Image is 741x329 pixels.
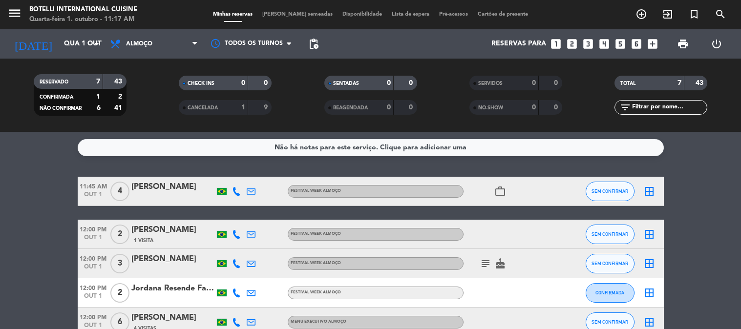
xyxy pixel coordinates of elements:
span: Lista de espera [387,12,434,17]
span: SEM CONFIRMAR [592,231,628,237]
strong: 9 [264,104,270,111]
span: RESERVADO [40,80,68,84]
span: out 1 [78,191,109,203]
div: Quarta-feira 1. outubro - 11:17 AM [29,15,137,24]
span: FESTIVAL WEEK ALMOÇO [291,290,341,294]
span: SEM CONFIRMAR [592,188,628,194]
i: border_all [643,287,655,299]
div: [PERSON_NAME] [131,181,214,193]
span: 3 [110,254,129,273]
span: out 1 [78,293,109,304]
span: Cartões de presente [473,12,533,17]
i: looks_5 [614,38,627,50]
i: border_all [643,316,655,328]
span: 2 [110,225,129,244]
strong: 2 [118,93,124,100]
i: looks_one [550,38,562,50]
i: looks_two [566,38,578,50]
span: 1 Visita [134,237,153,245]
i: [DATE] [7,33,59,55]
button: SEM CONFIRMAR [586,225,635,244]
span: Pré-acessos [434,12,473,17]
strong: 0 [532,104,536,111]
i: border_all [643,185,655,197]
span: SERVIDOS [478,81,503,86]
i: filter_list [619,102,631,113]
span: 12:00 PM [78,282,109,293]
button: SEM CONFIRMAR [586,254,635,273]
span: [PERSON_NAME] semeadas [257,12,338,17]
strong: 7 [96,78,100,85]
div: Jordana Resende Falcão [131,282,214,295]
i: looks_3 [582,38,594,50]
span: 12:00 PM [78,252,109,264]
div: [PERSON_NAME] [131,224,214,236]
span: FESTIVAL WEEK ALMOÇO [291,261,341,265]
span: Reservas para [491,40,546,48]
strong: 0 [241,80,245,86]
button: SEM CONFIRMAR [586,182,635,201]
span: NÃO CONFIRMAR [40,106,82,111]
span: CONFIRMADA [40,95,73,100]
i: power_settings_new [711,38,722,50]
div: Não há notas para este serviço. Clique para adicionar uma [275,142,466,153]
span: Minhas reservas [208,12,257,17]
input: Filtrar por nome... [631,102,707,113]
span: SEM CONFIRMAR [592,261,628,266]
strong: 6 [97,104,101,111]
span: SEM CONFIRMAR [592,319,628,325]
i: subject [480,258,491,269]
div: LOG OUT [700,29,734,59]
span: Disponibilidade [338,12,387,17]
div: [PERSON_NAME] [131,311,214,324]
span: pending_actions [308,38,319,50]
strong: 0 [264,80,270,86]
i: work_outline [494,185,506,197]
span: SENTADAS [333,81,359,86]
strong: 7 [677,80,681,86]
span: 12:00 PM [78,311,109,322]
span: NO-SHOW [478,105,503,110]
div: [PERSON_NAME] [131,253,214,266]
i: menu [7,6,22,21]
strong: 41 [114,104,124,111]
strong: 0 [554,104,560,111]
strong: 0 [409,80,415,86]
strong: 0 [554,80,560,86]
div: Botelli International Cuisine [29,5,137,15]
strong: 0 [532,80,536,86]
strong: 0 [387,104,391,111]
span: CHECK INS [188,81,214,86]
span: print [677,38,689,50]
i: add_circle_outline [635,8,647,20]
i: looks_6 [630,38,643,50]
span: out 1 [78,234,109,246]
strong: 0 [387,80,391,86]
span: out 1 [78,264,109,275]
span: FESTIVAL WEEK ALMOÇO [291,189,341,193]
button: CONFIRMADA [586,283,635,303]
strong: 1 [241,104,245,111]
strong: 43 [696,80,705,86]
i: arrow_drop_down [91,38,103,50]
strong: 43 [114,78,124,85]
span: 11:45 AM [78,180,109,191]
button: menu [7,6,22,24]
span: 2 [110,283,129,303]
i: exit_to_app [662,8,674,20]
i: border_all [643,258,655,269]
span: CONFIRMADA [595,290,624,295]
i: search [715,8,726,20]
i: border_all [643,228,655,240]
i: looks_4 [598,38,611,50]
span: MENU EXECUTIVO ALMOÇO [291,320,346,324]
span: REAGENDADA [333,105,368,110]
strong: 1 [96,93,100,100]
span: TOTAL [620,81,635,86]
span: CANCELADA [188,105,218,110]
i: add_box [646,38,659,50]
span: FESTIVAL WEEK ALMOÇO [291,232,341,236]
i: turned_in_not [688,8,700,20]
i: cake [494,258,506,269]
span: Almoço [126,41,152,47]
